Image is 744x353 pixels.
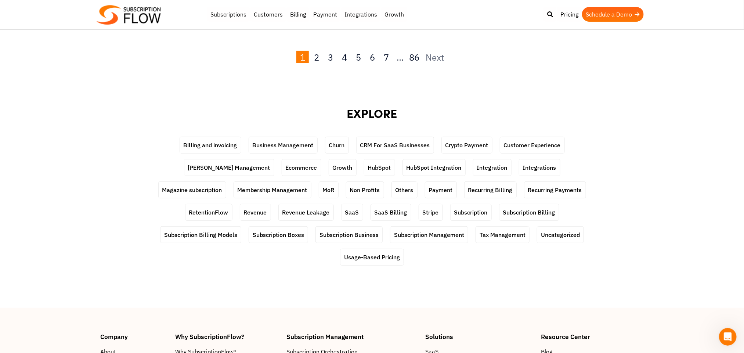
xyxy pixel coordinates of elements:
a: Recurring Billing [465,182,516,198]
h2: EXPLORE [152,108,592,137]
a: Billing and invoicing [180,137,241,153]
a: Non Profits [346,182,384,198]
a: Subscription Management [390,227,468,243]
a: Subscription Billing [499,204,559,220]
span: … [394,51,407,63]
nav: Posts pagination [152,51,592,64]
a: 7 [380,51,393,63]
h4: Subscription Management [286,334,418,340]
a: Crypto Payment [442,137,492,153]
a: 2 [310,51,323,63]
a: Schedule a Demo [582,7,644,22]
a: Integrations [519,159,560,176]
a: RetentionFlow [185,204,232,220]
a: Magazine subscription [159,182,226,198]
img: Subscriptionflow [97,5,161,25]
a: Subscription Boxes [249,227,308,243]
a: SaaS Billing [371,204,411,220]
iframe: Intercom live chat [719,328,737,346]
a: HubSpot [364,159,395,176]
a: Recurring Payments [524,182,586,198]
a: Next [422,51,448,64]
a: Churn [325,137,348,153]
h4: Solutions [425,334,534,340]
a: Customer Experience [500,137,564,153]
a: 4 [338,51,351,63]
a: CRM For SaaS Businesses [357,137,434,153]
a: Ecommerce [282,159,321,176]
a: Others [392,182,417,198]
a: Growth [381,7,408,22]
h4: Company [100,334,168,340]
a: [PERSON_NAME] Management [184,159,274,176]
a: Uncategorized [537,227,584,243]
a: Revenue Leakage [279,204,333,220]
a: Revenue [240,204,271,220]
a: Membership Management [234,182,311,198]
a: MoR [319,182,338,198]
a: Billing [286,7,310,22]
a: Usage-Based Pricing [340,249,404,265]
a: Customers [250,7,286,22]
a: HubSpot Integration [403,159,465,176]
a: Subscription [451,204,491,220]
a: Subscription Business [316,227,382,243]
a: Subscriptions [207,7,250,22]
span: 1 [296,51,309,63]
a: 3 [324,51,337,63]
a: Tax Management [476,227,529,243]
a: Pricing [557,7,582,22]
a: 5 [352,51,365,63]
h4: Why SubscriptionFlow? [175,334,279,340]
a: 6 [366,51,379,63]
h4: Resource Center [541,334,644,340]
a: SaaS [342,204,363,220]
a: Payment [425,182,456,198]
a: 86 [408,51,420,63]
a: Business Management [249,137,317,153]
a: Stripe [419,204,443,220]
a: Growth [329,159,356,176]
a: Subscription Billing Models [160,227,241,243]
a: Payment [310,7,341,22]
a: Integrations [341,7,381,22]
a: Integration [473,159,511,176]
